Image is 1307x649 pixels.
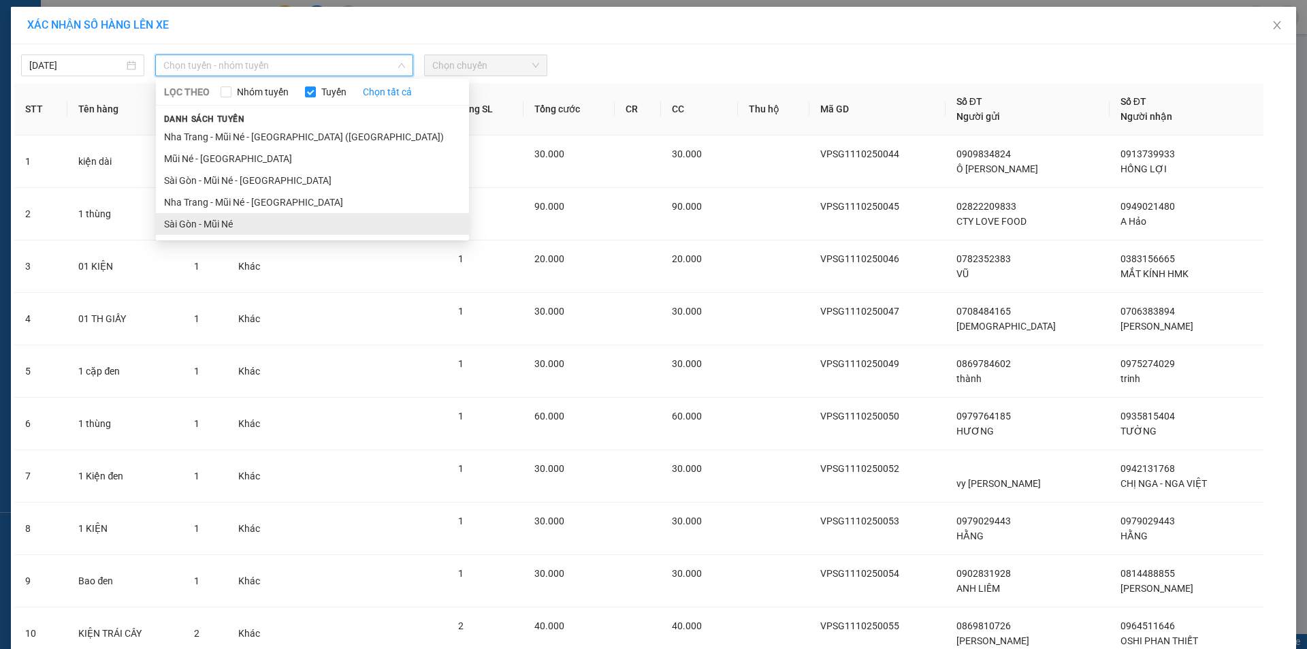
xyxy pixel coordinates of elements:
[194,366,199,377] span: 1
[809,83,946,136] th: Mã GD
[672,253,702,264] span: 20.000
[14,188,67,240] td: 2
[820,620,899,631] span: VPSG1110250055
[956,516,1011,526] span: 0979029443
[956,321,1056,332] span: [DEMOGRAPHIC_DATA]
[227,450,287,503] td: Khác
[1120,426,1157,437] span: TƯỜNG
[1120,216,1146,227] span: A Hảo
[1120,268,1189,279] span: MẮT KÍNH HMK
[67,293,182,345] td: 01 TH GIẤY
[1120,358,1175,369] span: 0975274029
[534,201,564,212] span: 90.000
[14,83,67,136] th: STT
[67,240,182,293] td: 01 KIỆN
[661,83,739,136] th: CC
[12,44,120,61] div: [PERSON_NAME]
[447,83,523,136] th: Tổng SL
[672,568,702,579] span: 30.000
[534,148,564,159] span: 30.000
[1120,111,1172,122] span: Người nhận
[231,84,294,99] span: Nhóm tuyến
[29,58,124,73] input: 11/10/2025
[14,293,67,345] td: 4
[820,463,899,474] span: VPSG1110250052
[156,170,469,191] li: Sài Gòn - Mũi Né - [GEOGRAPHIC_DATA]
[956,568,1011,579] span: 0902831928
[615,83,661,136] th: CR
[156,113,253,125] span: Danh sách tuyến
[820,411,899,422] span: VPSG1110250050
[1120,620,1175,631] span: 0964511646
[156,213,469,235] li: Sài Gòn - Mũi Né
[534,516,564,526] span: 30.000
[956,96,982,107] span: Số ĐT
[458,516,464,526] span: 1
[194,523,199,534] span: 1
[820,516,899,526] span: VPSG1110250053
[458,620,464,631] span: 2
[672,358,702,369] span: 30.000
[67,555,182,607] td: Bao đen
[194,418,199,429] span: 1
[194,628,199,639] span: 2
[672,516,702,526] span: 30.000
[1120,96,1146,107] span: Số ĐT
[458,411,464,422] span: 1
[14,555,67,607] td: 9
[14,136,67,188] td: 1
[956,411,1011,422] span: 0979764185
[67,345,182,398] td: 1 cặp đen
[956,426,994,437] span: HƯƠNG
[672,463,702,474] span: 30.000
[27,18,169,31] span: XÁC NHẬN SỐ HÀNG LÊN XE
[67,188,182,240] td: 1 thùng
[227,555,287,607] td: Khác
[1120,373,1140,384] span: trinh
[956,216,1027,227] span: CTY LOVE FOOD
[164,84,210,99] span: LỌC THEO
[458,306,464,317] span: 1
[534,620,564,631] span: 40.000
[1120,516,1175,526] span: 0979029443
[227,240,287,293] td: Khác
[67,136,182,188] td: kiện dài
[458,568,464,579] span: 1
[227,345,287,398] td: Khác
[956,620,1011,631] span: 0869810726
[956,148,1011,159] span: 0909834824
[956,373,982,384] span: thành
[227,398,287,450] td: Khác
[820,253,899,264] span: VPSG1110250046
[956,111,1000,122] span: Người gửi
[194,313,199,324] span: 1
[820,148,899,159] span: VPSG1110250044
[194,261,199,272] span: 1
[1120,531,1148,541] span: HẰNG
[534,463,564,474] span: 30.000
[67,450,182,503] td: 1 Kiện đen
[227,293,287,345] td: Khác
[14,450,67,503] td: 7
[956,531,984,541] span: HẰNG
[156,126,469,148] li: Nha Trang - Mũi Né - [GEOGRAPHIC_DATA] ([GEOGRAPHIC_DATA])
[738,83,809,136] th: Thu hộ
[1120,411,1175,422] span: 0935815404
[363,84,412,99] a: Chọn tất cả
[227,503,287,555] td: Khác
[956,253,1011,264] span: 0782352383
[1120,148,1175,159] span: 0913739933
[1120,463,1175,474] span: 0942131768
[1120,568,1175,579] span: 0814488855
[12,12,120,44] div: VP [PERSON_NAME]
[672,620,702,631] span: 40.000
[1272,20,1282,31] span: close
[194,575,199,586] span: 1
[1120,163,1167,174] span: HỒNG LỢI
[820,306,899,317] span: VPSG1110250047
[956,478,1041,489] span: vy [PERSON_NAME]
[1120,635,1198,646] span: OSHI PHAN THIẾT
[14,240,67,293] td: 3
[1120,306,1175,317] span: 0706383894
[163,55,405,76] span: Chọn tuyến - nhóm tuyến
